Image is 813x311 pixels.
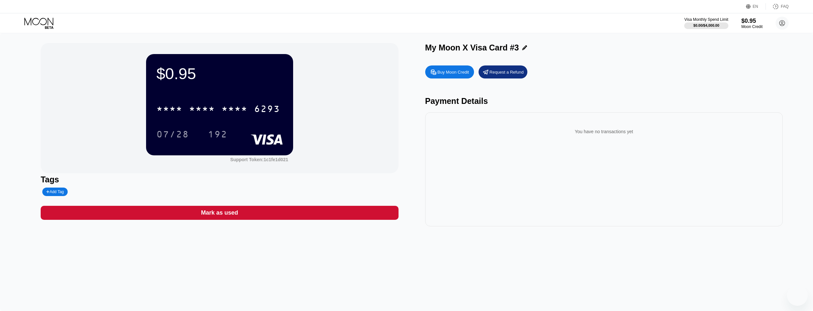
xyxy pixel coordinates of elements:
[203,126,232,142] div: 192
[41,206,399,220] div: Mark as used
[781,4,789,9] div: FAQ
[741,18,763,29] div: $0.95Moon Credit
[741,24,763,29] div: Moon Credit
[479,65,527,78] div: Request a Refund
[41,175,399,184] div: Tags
[208,130,227,140] div: 192
[230,157,288,162] div: Support Token: 1c1fe1d021
[753,4,758,9] div: EN
[766,3,789,10] div: FAQ
[425,43,519,52] div: My Moon X Visa Card #3
[490,69,524,75] div: Request a Refund
[430,122,778,141] div: You have no transactions yet
[684,17,728,29] div: Visa Monthly Spend Limit$0.00/$4,000.00
[46,190,64,194] div: Add Tag
[201,209,238,217] div: Mark as used
[42,188,68,196] div: Add Tag
[230,157,288,162] div: Support Token:1c1fe1d021
[254,105,280,115] div: 6293
[746,3,766,10] div: EN
[693,23,719,27] div: $0.00 / $4,000.00
[438,69,469,75] div: Buy Moon Credit
[425,65,474,78] div: Buy Moon Credit
[684,17,728,22] div: Visa Monthly Spend Limit
[787,285,808,306] iframe: Nút để khởi chạy cửa sổ nhắn tin
[156,130,189,140] div: 07/28
[152,126,194,142] div: 07/28
[425,96,783,106] div: Payment Details
[741,18,763,24] div: $0.95
[156,64,283,83] div: $0.95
